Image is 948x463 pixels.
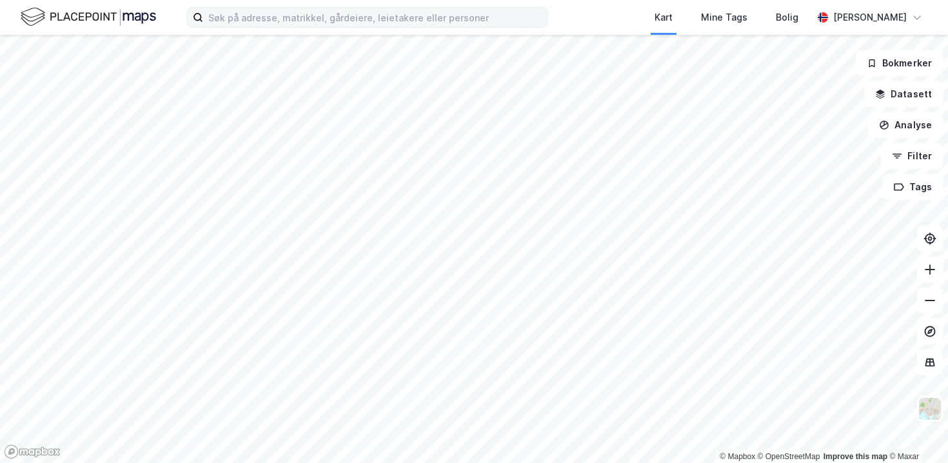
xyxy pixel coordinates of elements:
div: [PERSON_NAME] [833,10,907,25]
button: Bokmerker [856,50,943,76]
div: Kart [655,10,673,25]
a: Improve this map [824,452,887,461]
button: Datasett [864,81,943,107]
a: Mapbox homepage [4,444,61,459]
img: Z [918,397,942,421]
img: logo.f888ab2527a4732fd821a326f86c7f29.svg [21,6,156,28]
input: Søk på adresse, matrikkel, gårdeiere, leietakere eller personer [203,8,548,27]
button: Tags [883,174,943,200]
a: Mapbox [720,452,755,461]
a: OpenStreetMap [758,452,820,461]
div: Bolig [776,10,798,25]
button: Filter [881,143,943,169]
div: Kontrollprogram for chat [884,401,948,463]
button: Analyse [868,112,943,138]
div: Mine Tags [701,10,747,25]
iframe: Chat Widget [884,401,948,463]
